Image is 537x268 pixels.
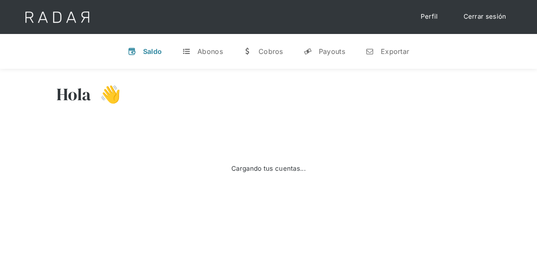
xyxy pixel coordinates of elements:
div: Cargando tus cuentas... [231,164,306,174]
a: Perfil [412,8,447,25]
div: v [128,47,136,56]
div: Payouts [319,47,345,56]
div: n [365,47,374,56]
div: Abonos [197,47,223,56]
div: w [243,47,252,56]
div: Exportar [381,47,409,56]
h3: Hola [56,84,91,105]
a: Cerrar sesión [455,8,515,25]
div: Saldo [143,47,162,56]
div: Cobros [259,47,283,56]
div: y [304,47,312,56]
h3: 👋 [91,84,121,105]
div: t [182,47,191,56]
